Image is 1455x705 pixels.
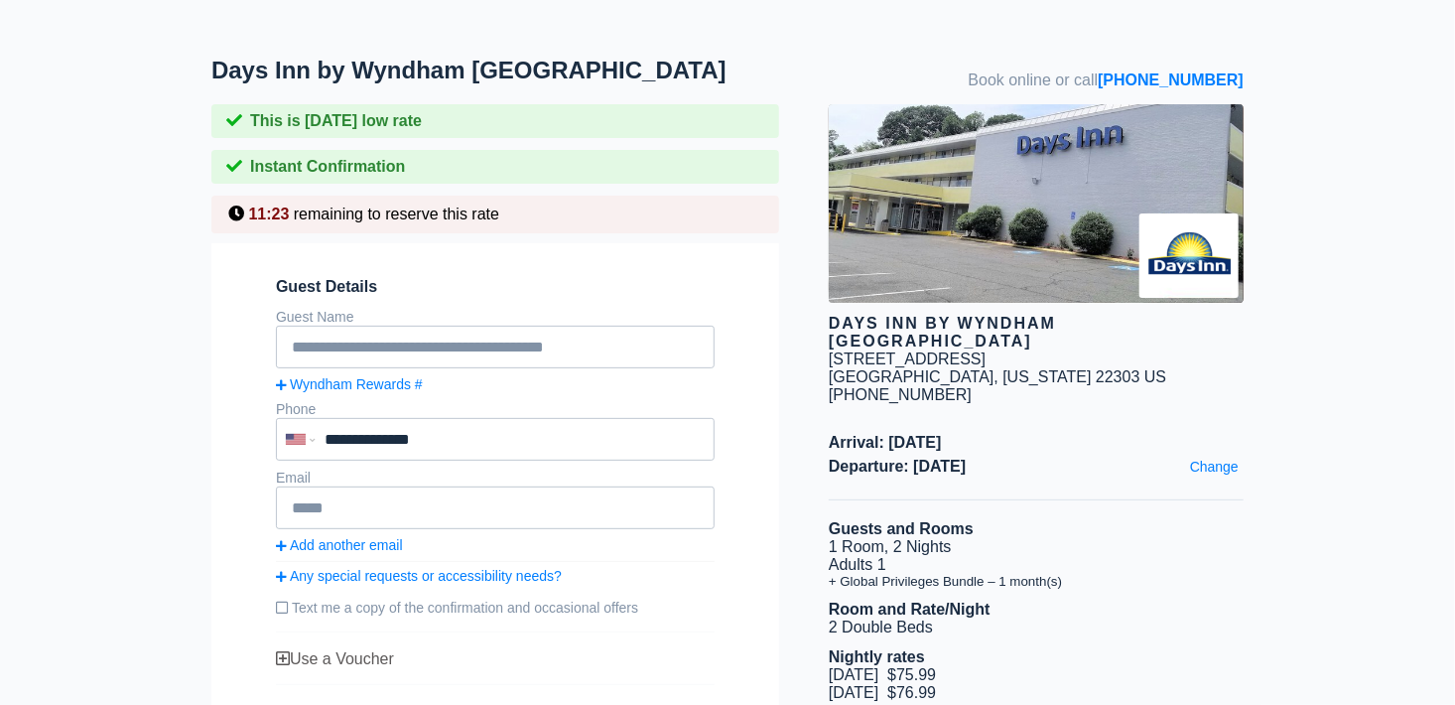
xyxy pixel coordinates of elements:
div: This is [DATE] low rate [211,104,779,138]
span: [US_STATE] [1002,368,1091,385]
h1: Days Inn by Wyndham [GEOGRAPHIC_DATA] [211,57,829,84]
b: Nightly rates [829,648,925,665]
div: Use a Voucher [276,650,715,668]
span: [DATE] $75.99 [829,666,936,683]
a: Change [1185,454,1244,480]
span: Book online or call [969,71,1244,89]
li: 1 Room, 2 Nights [829,538,1244,556]
b: Room and Rate/Night [829,601,991,618]
span: remaining to reserve this rate [294,206,499,222]
a: Add another email [276,537,715,553]
a: Wyndham Rewards # [276,376,715,392]
span: Guest Details [276,278,715,296]
div: [STREET_ADDRESS] [829,351,986,368]
div: Days Inn by Wyndham [GEOGRAPHIC_DATA] [829,315,1244,351]
label: Email [276,470,311,486]
label: Guest Name [276,309,354,325]
span: US [1144,368,1166,385]
a: Any special requests or accessibility needs? [276,568,715,584]
li: Adults 1 [829,556,1244,574]
span: Departure: [DATE] [829,458,1244,476]
img: Brand logo for Days Inn by Wyndham Alexandria South [1139,213,1239,298]
label: Phone [276,401,316,417]
label: Text me a copy of the confirmation and occasional offers [276,592,715,624]
span: [GEOGRAPHIC_DATA], [829,368,998,385]
span: [DATE] $76.99 [829,684,936,701]
a: [PHONE_NUMBER] [1098,71,1244,88]
li: + Global Privileges Bundle – 1 month(s) [829,574,1244,589]
img: hotel image [829,104,1244,303]
span: 11:23 [248,206,289,222]
b: Guests and Rooms [829,520,974,537]
li: 2 Double Beds [829,619,1244,636]
div: [PHONE_NUMBER] [829,386,1244,404]
div: Instant Confirmation [211,150,779,184]
span: 22303 [1096,368,1140,385]
div: United States: +1 [278,420,320,459]
span: Arrival: [DATE] [829,434,1244,452]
